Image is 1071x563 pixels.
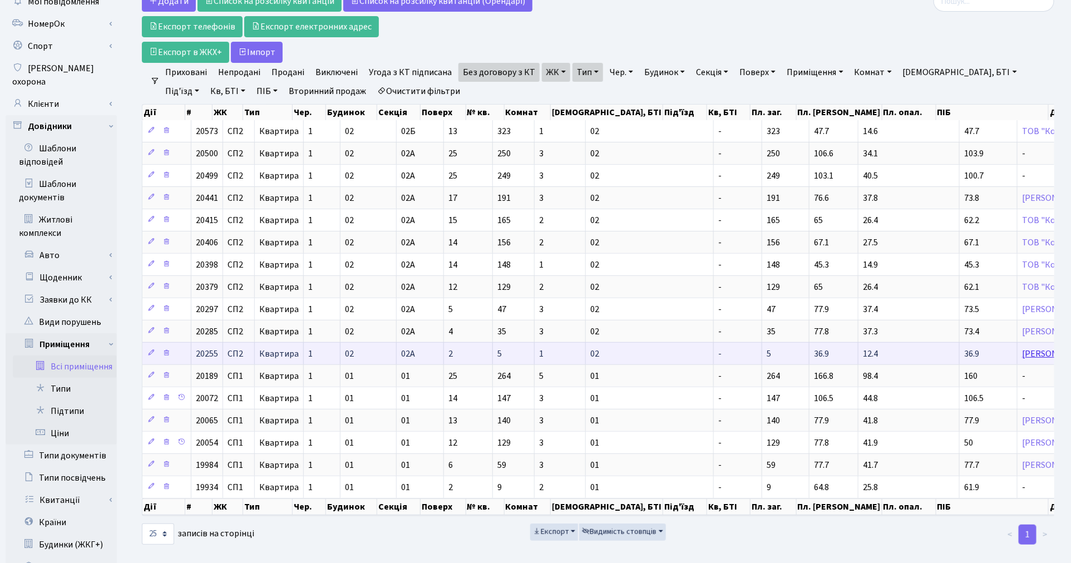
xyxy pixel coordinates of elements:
span: 02 [590,236,599,249]
span: 02 [345,147,354,160]
a: 1 [1019,525,1037,545]
span: 67.1 [814,236,829,249]
span: 191 [767,192,780,204]
span: 01 [345,414,354,427]
span: 73.4 [964,325,979,338]
span: 4 [448,325,453,338]
span: 20441 [196,192,218,204]
a: Виключені [311,63,362,82]
a: Шаблони відповідей [6,137,117,173]
span: - [718,259,722,271]
span: 1 [308,147,313,160]
span: 25 [448,170,457,182]
span: 02 [590,147,599,160]
span: 148 [767,259,780,271]
span: 02 [590,348,599,360]
span: 34.1 [863,147,878,160]
span: 140 [767,414,780,427]
th: Пл. заг. [751,105,796,120]
a: ЖК [542,63,570,82]
span: 264 [497,370,511,382]
span: 250 [767,147,780,160]
span: Квартира [259,305,299,314]
a: Заявки до КК [13,289,117,311]
span: Квартира [259,194,299,203]
button: Iмпорт [231,42,283,63]
a: Типи [13,378,117,400]
th: Поверх [421,105,466,120]
a: Квитанції [13,489,117,511]
span: 20398 [196,259,218,271]
a: Підтипи [13,400,117,422]
span: 02 [345,259,354,271]
span: 129 [497,281,511,293]
span: 1 [308,259,313,271]
th: Чер. [293,105,326,120]
span: 2 [539,214,544,226]
span: 01 [590,392,599,404]
span: - [718,192,722,204]
span: 26.4 [863,214,878,226]
span: 250 [497,147,511,160]
a: Вторинний продаж [284,82,371,101]
span: 02 [345,281,354,293]
span: СП1 [228,372,250,381]
span: 165 [767,214,780,226]
span: 160 [964,370,978,382]
span: СП2 [228,127,250,136]
span: 20500 [196,147,218,160]
span: 02А [401,281,415,293]
span: 77.8 [814,325,829,338]
th: Пл. [PERSON_NAME] [797,105,882,120]
a: Під'їзд [161,82,204,101]
span: 1 [308,214,313,226]
span: - [718,348,722,360]
button: Експорт [530,524,579,541]
span: 01 [590,370,599,382]
a: Поверх [735,63,780,82]
span: 02 [590,281,599,293]
span: 47.7 [814,125,829,137]
span: 44.8 [863,392,878,404]
span: 166.8 [814,370,833,382]
span: 01 [590,414,599,427]
a: Будинок [640,63,689,82]
span: Квартира [259,372,299,381]
th: Комнат [505,105,551,120]
span: 165 [497,214,511,226]
span: Квартира [259,416,299,425]
span: СП2 [228,260,250,269]
span: 1 [308,370,313,382]
span: 14.9 [863,259,878,271]
span: 264 [767,370,780,382]
span: 73.5 [964,303,979,315]
span: 1 [539,259,544,271]
span: 13 [448,125,457,137]
span: 37.3 [863,325,878,338]
a: Експорт в ЖКХ+ [142,42,229,63]
span: 5 [767,348,771,360]
span: - [718,370,722,382]
span: 14 [448,392,457,404]
span: 1 [308,303,313,315]
span: 27.5 [863,236,878,249]
span: Квартира [259,171,299,180]
span: - [718,303,722,315]
a: Продані [267,63,309,82]
a: Очистити фільтри [373,82,465,101]
th: Секція [377,105,421,120]
span: СП2 [228,194,250,203]
span: - [718,281,722,293]
span: 35 [767,325,776,338]
span: 25 [448,147,457,160]
span: - [1022,392,1025,404]
span: 47.7 [964,125,979,137]
span: 140 [497,414,511,427]
span: СП2 [228,149,250,158]
span: 12.4 [863,348,878,360]
span: 13 [448,414,457,427]
span: 20189 [196,370,218,382]
span: 73.8 [964,192,979,204]
span: 36.9 [814,348,829,360]
a: Шаблони документів [6,173,117,209]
